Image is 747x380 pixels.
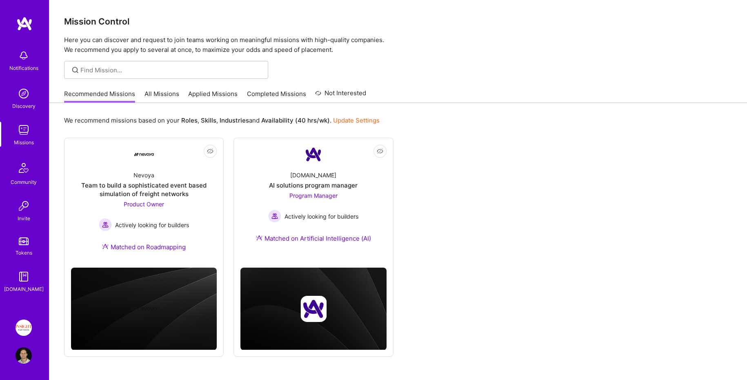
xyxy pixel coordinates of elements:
a: Completed Missions [247,89,306,103]
i: icon EyeClosed [207,148,213,154]
a: Applied Missions [188,89,238,103]
input: Find Mission... [80,66,262,74]
div: [DOMAIN_NAME] [4,285,44,293]
img: tokens [19,237,29,245]
b: Industries [220,116,249,124]
i: icon EyeClosed [377,148,383,154]
img: cover [71,268,217,350]
img: Company logo [131,296,157,322]
img: discovery [16,85,32,102]
p: Here you can discover and request to join teams working on meaningful missions with high-quality ... [64,35,732,55]
div: Nevoya [133,171,154,179]
div: Notifications [9,64,38,72]
img: Ateam Purple Icon [102,243,109,250]
img: Invite [16,198,32,214]
b: Availability (40 hrs/wk) [261,116,330,124]
a: All Missions [145,89,179,103]
h3: Mission Control [64,16,732,27]
span: Actively looking for builders [285,212,358,221]
div: Missions [14,138,34,147]
a: Update Settings [333,116,380,124]
img: Company logo [300,296,327,322]
b: Roles [181,116,198,124]
a: Insight Partners: Data & AI - Sourcing [13,320,34,336]
div: [DOMAIN_NAME] [290,171,336,179]
a: Not Interested [315,88,366,103]
i: icon SearchGrey [71,65,80,75]
div: Discovery [12,102,36,110]
img: bell [16,47,32,64]
div: AI solutions program manager [269,181,358,190]
img: Actively looking for builders [99,218,112,231]
img: logo [16,16,33,31]
div: Team to build a sophisticated event based simulation of freight networks [71,181,217,198]
img: guide book [16,268,32,285]
img: Actively looking for builders [268,210,281,223]
img: teamwork [16,122,32,138]
div: Tokens [16,248,32,257]
b: Skills [201,116,216,124]
img: Community [14,158,33,178]
a: User Avatar [13,347,34,364]
a: Recommended Missions [64,89,135,103]
a: Company Logo[DOMAIN_NAME]AI solutions program managerProgram Manager Actively looking for builder... [240,145,386,253]
img: Company Logo [304,145,323,164]
img: User Avatar [16,347,32,364]
div: Community [11,178,37,186]
img: Insight Partners: Data & AI - Sourcing [16,320,32,336]
img: Ateam Purple Icon [256,235,262,241]
div: Matched on Artificial Intelligence (AI) [256,234,371,243]
img: cover [240,268,386,350]
div: Invite [18,214,30,223]
p: We recommend missions based on your , , and . [64,116,380,125]
a: Company LogoNevoyaTeam to build a sophisticated event based simulation of freight networksProduct... [71,145,217,261]
img: Company Logo [134,153,154,156]
span: Actively looking for builders [115,221,189,229]
div: Matched on Roadmapping [102,243,186,251]
span: Product Owner [124,201,164,208]
span: Program Manager [289,192,338,199]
